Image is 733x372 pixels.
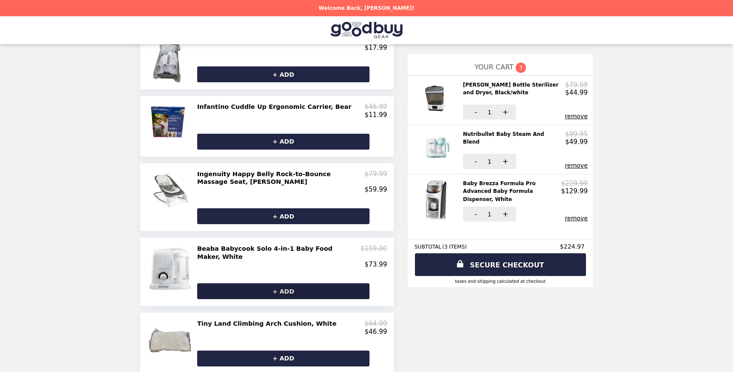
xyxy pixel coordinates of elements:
p: $64.99 [365,320,388,327]
h2: Infantino Cuddle Up Ergonomic Carrier, Bear [197,103,355,111]
button: + ADD [197,283,370,299]
button: remove [565,215,588,222]
button: + [493,207,516,222]
h2: Baby Brezza Formula Pro Advanced Baby Formula Dispenser, White [463,180,561,203]
span: 1 [488,158,492,165]
img: Nutribullet Baby Steam And Blend [412,130,462,162]
a: SECURE CHECKOUT [415,253,586,276]
p: $79.99 [565,81,588,89]
button: remove [565,113,588,120]
button: - [463,154,487,169]
button: - [463,207,487,222]
h2: Nutribullet Baby Steam And Blend [463,130,565,146]
p: $229.99 [561,180,588,187]
h2: Beaba Babycook Solo 4-in-1 Baby Food Maker, White [197,245,360,261]
img: Ingenuity Happy Belly Rock-to-Bounce Massage Seat, Parker [146,170,196,208]
button: remove [565,162,588,169]
p: $99.95 [565,130,588,138]
span: ( 3 ITEMS ) [442,244,467,250]
p: $73.99 [365,261,388,268]
button: - [463,105,487,120]
button: + ADD [197,208,370,224]
p: $49.99 [565,138,588,146]
button: + ADD [197,351,370,366]
span: SUBTOTAL [415,244,442,250]
span: 1 [488,109,492,116]
img: Brand Logo [330,21,403,39]
p: Welcome Back, [PERSON_NAME]! [318,5,414,11]
p: $11.99 [365,111,388,119]
button: + ADD [197,134,370,150]
span: 3 [516,63,526,73]
img: Beaba Babycook Solo 4-in-1 Baby Food Maker, White [146,245,196,293]
p: $79.99 [365,170,388,186]
div: Taxes and Shipping calculated at checkout [415,279,586,284]
p: $159.00 [360,245,387,261]
img: Baby Brezza Formula Pro Advanced Baby Formula Dispenser, White [425,180,449,222]
img: Infantino Cuddle Up Ergonomic Carrier, Bear [150,103,192,149]
img: Dr. Brown's Bottle Sterilizer and Dryer, Black/white [422,81,451,120]
button: + [493,154,516,169]
p: $46.99 [365,103,388,111]
p: $46.99 [365,328,388,336]
h2: [PERSON_NAME] Bottle Sterilizer and Dryer, Black/white [463,81,565,97]
p: $44.99 [565,89,588,96]
button: + ADD [197,66,370,82]
h2: Tiny Land Climbing Arch Cushion, White [197,320,340,327]
span: 1 [488,211,492,218]
span: $224.97 [560,243,586,250]
button: + [493,105,516,120]
p: $59.99 [365,186,388,193]
span: YOUR CART [475,63,514,71]
p: $129.99 [561,187,588,195]
img: Tiny Land Climbing Arch Cushion, White [149,320,193,366]
img: Oilo Studios Cuddle Blanket, Zebra [151,36,190,82]
h2: Ingenuity Happy Belly Rock-to-Bounce Massage Seat, [PERSON_NAME] [197,170,365,186]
